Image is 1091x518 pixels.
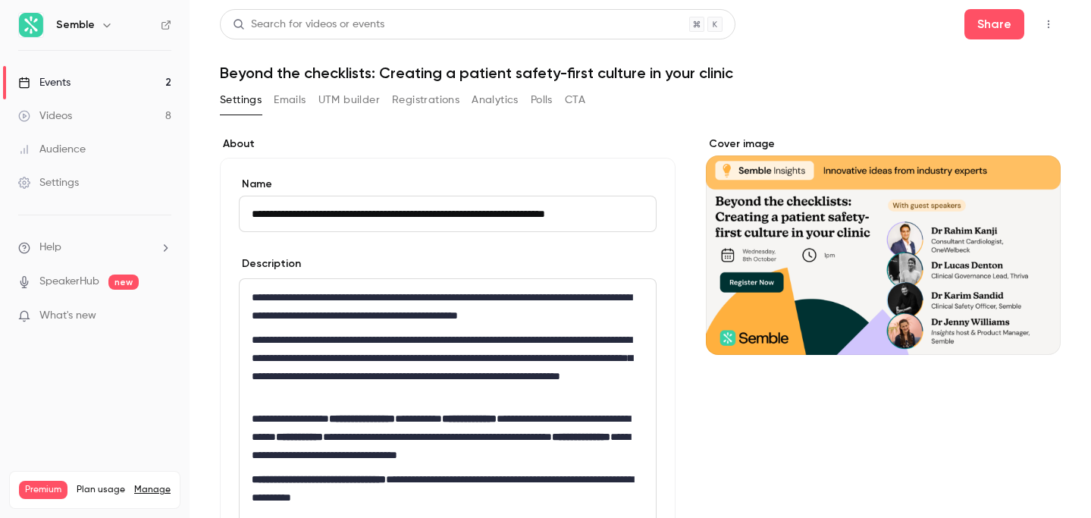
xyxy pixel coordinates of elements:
[18,240,171,256] li: help-dropdown-opener
[134,484,171,496] a: Manage
[39,240,61,256] span: Help
[56,17,95,33] h6: Semble
[77,484,125,496] span: Plan usage
[706,137,1061,355] section: Cover image
[472,88,519,112] button: Analytics
[39,274,99,290] a: SpeakerHub
[233,17,384,33] div: Search for videos or events
[18,75,71,90] div: Events
[108,275,139,290] span: new
[964,9,1024,39] button: Share
[18,142,86,157] div: Audience
[220,88,262,112] button: Settings
[274,88,306,112] button: Emails
[239,177,657,192] label: Name
[220,64,1061,82] h1: Beyond the checklists: Creating a patient safety-first culture in your clinic
[239,256,301,272] label: Description
[565,88,585,112] button: CTA
[220,137,676,152] label: About
[153,309,171,323] iframe: Noticeable Trigger
[18,108,72,124] div: Videos
[18,175,79,190] div: Settings
[19,481,67,499] span: Premium
[19,13,43,37] img: Semble
[392,88,459,112] button: Registrations
[318,88,380,112] button: UTM builder
[706,137,1061,152] label: Cover image
[531,88,553,112] button: Polls
[39,308,96,324] span: What's new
